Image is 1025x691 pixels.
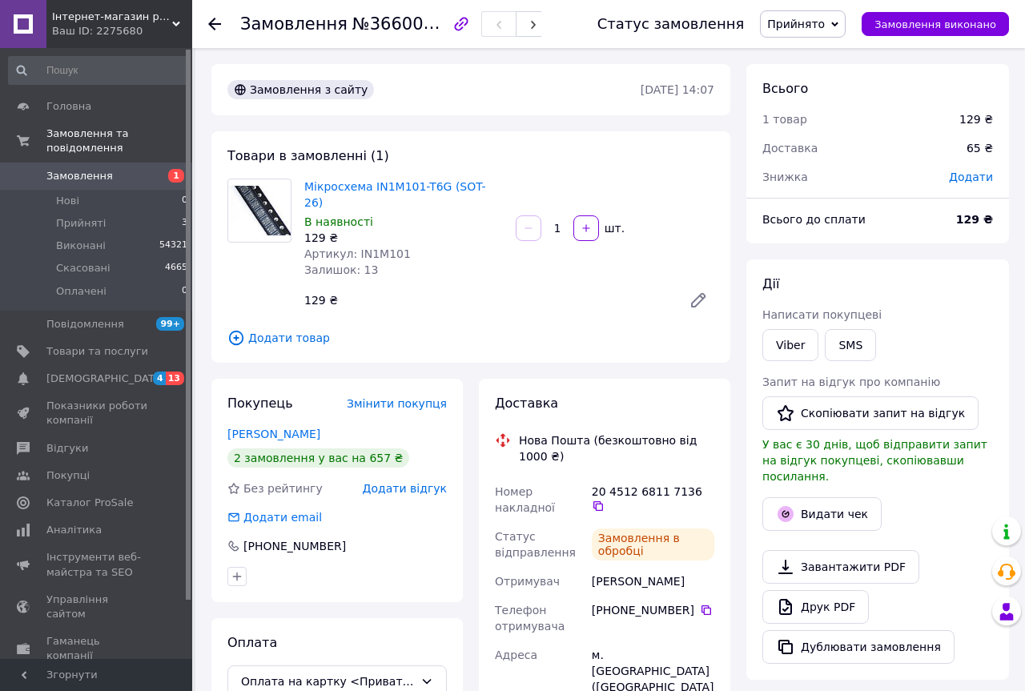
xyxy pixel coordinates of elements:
[52,10,172,24] span: Інтернет-магазин радиокомпонентов "СІРІУС"
[363,482,447,495] span: Додати відгук
[762,276,779,291] span: Дії
[762,396,979,430] button: Скопіювати запит на відгук
[166,372,184,385] span: 13
[227,448,409,468] div: 2 замовлення у вас на 657 ₴
[762,142,818,155] span: Доставка
[46,344,148,359] span: Товари та послуги
[495,485,555,514] span: Номер накладної
[762,630,955,664] button: Дублювати замовлення
[56,194,79,208] span: Нові
[227,635,277,650] span: Оплата
[56,216,106,231] span: Прийняті
[495,575,560,588] span: Отримувач
[495,530,576,559] span: Статус відправлення
[156,317,184,331] span: 99+
[495,649,537,661] span: Адреса
[46,441,88,456] span: Відгуки
[762,550,919,584] a: Завантажити PDF
[46,468,90,483] span: Покупці
[227,396,293,411] span: Покупець
[182,284,187,299] span: 0
[959,111,993,127] div: 129 ₴
[182,194,187,208] span: 0
[227,428,320,440] a: [PERSON_NAME]
[762,329,818,361] a: Viber
[589,567,717,596] div: [PERSON_NAME]
[227,329,714,347] span: Додати товар
[242,509,324,525] div: Додати email
[46,496,133,510] span: Каталог ProSale
[957,131,1003,166] div: 65 ₴
[347,397,447,410] span: Змінити покупця
[46,399,148,428] span: Показники роботи компанії
[641,83,714,96] time: [DATE] 14:07
[46,523,102,537] span: Аналітика
[592,484,714,512] div: 20 4512 6811 7136
[352,14,466,34] span: №366006475
[56,284,107,299] span: Оплачені
[597,16,745,32] div: Статус замовлення
[762,213,866,226] span: Всього до сплати
[46,127,192,155] span: Замовлення та повідомлення
[949,171,993,183] span: Додати
[242,538,348,554] div: [PHONE_NUMBER]
[298,289,676,311] div: 129 ₴
[304,263,378,276] span: Залишок: 13
[8,56,189,85] input: Пошук
[762,171,808,183] span: Знижка
[46,317,124,331] span: Повідомлення
[495,604,565,633] span: Телефон отримувача
[56,261,111,275] span: Скасовані
[874,18,996,30] span: Замовлення виконано
[762,376,940,388] span: Запит на відгук про компанію
[228,186,291,235] img: Мікросхема IN1M101-T6G (SOT-26)
[762,308,882,321] span: Написати покупцеві
[227,80,374,99] div: Замовлення з сайту
[153,372,166,385] span: 4
[243,482,323,495] span: Без рейтингу
[241,673,414,690] span: Оплата на картку <Приватбанку>
[182,216,187,231] span: 3
[767,18,825,30] span: Прийнято
[762,590,869,624] a: Друк PDF
[52,24,192,38] div: Ваш ID: 2275680
[168,169,184,183] span: 1
[240,14,348,34] span: Замовлення
[46,99,91,114] span: Головна
[304,215,373,228] span: В наявності
[862,12,1009,36] button: Замовлення виконано
[515,432,718,464] div: Нова Пошта (безкоштовно від 1000 ₴)
[46,550,148,579] span: Інструменти веб-майстра та SEO
[304,230,503,246] div: 129 ₴
[208,16,221,32] div: Повернутися назад
[601,220,626,236] div: шт.
[46,169,113,183] span: Замовлення
[762,438,987,483] span: У вас є 30 днів, щоб відправити запит на відгук покупцеві, скопіювавши посилання.
[762,113,807,126] span: 1 товар
[165,261,187,275] span: 4665
[304,247,411,260] span: Артикул: IN1M101
[159,239,187,253] span: 54321
[227,148,389,163] span: Товари в замовленні (1)
[46,372,165,386] span: [DEMOGRAPHIC_DATA]
[495,396,558,411] span: Доставка
[46,593,148,621] span: Управління сайтом
[762,81,808,96] span: Всього
[956,213,993,226] b: 129 ₴
[304,180,486,209] a: Мікросхема IN1M101-T6G (SOT-26)
[825,329,876,361] button: SMS
[592,528,714,560] div: Замовлення в обробці
[762,497,882,531] button: Видати чек
[56,239,106,253] span: Виконані
[226,509,324,525] div: Додати email
[682,284,714,316] a: Редагувати
[592,602,714,618] div: [PHONE_NUMBER]
[46,634,148,663] span: Гаманець компанії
